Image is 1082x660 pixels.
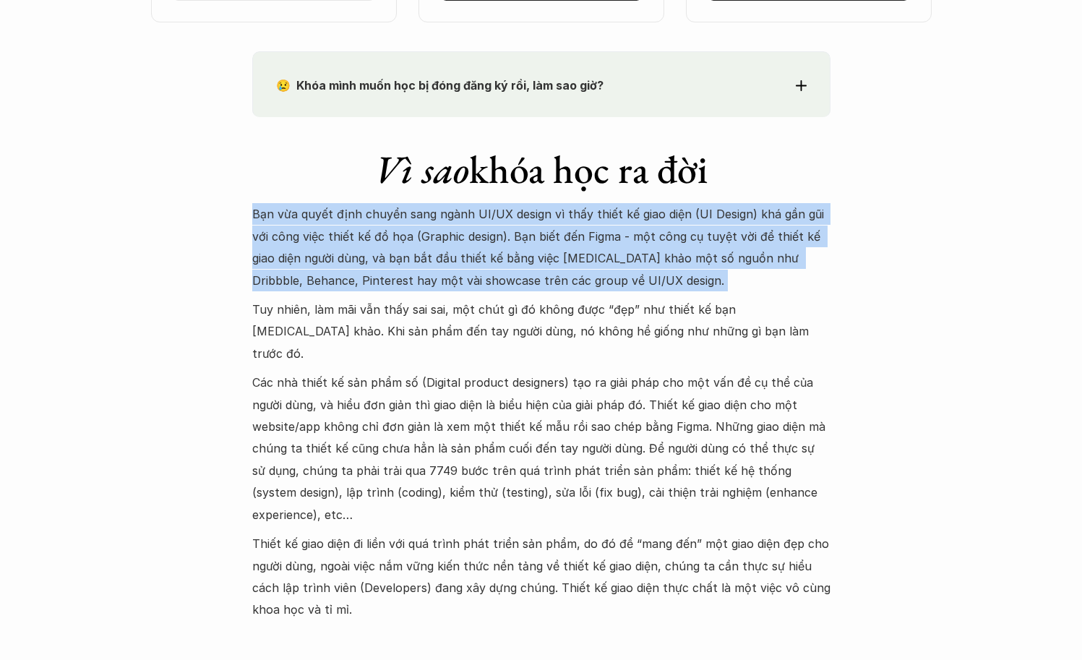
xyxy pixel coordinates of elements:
p: Bạn vừa quyết định chuyển sang ngành UI/UX design vì thấy thiết kế giao diện (UI Design) khá gần ... [252,203,830,291]
p: Các nhà thiết kế sản phẩm số (Digital product designers) tạo ra giải pháp cho một vấn đề cụ thể c... [252,372,830,526]
p: Thiết kế giao diện đi liền với quá trình phát triển sản phẩm, do đó để “mang đến” một giao diện đ... [252,533,830,621]
strong: 😢 Khóa mình muốn học bị đóng đăng ký rồi, làm sao giờ? [276,78,604,93]
h1: khóa học ra đời [252,146,830,193]
em: Vì sao [374,144,469,194]
p: Tuy nhiên, làm mãi vẫn thấy sai sai, một chút gì đó không được “đẹp” như thiết kế bạn [MEDICAL_DA... [252,299,830,364]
